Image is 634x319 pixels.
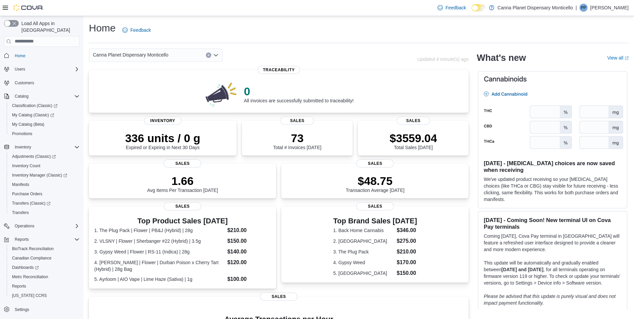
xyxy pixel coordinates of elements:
[19,20,80,33] span: Load All Apps in [GEOGRAPHIC_DATA]
[9,282,80,290] span: Reports
[9,120,80,128] span: My Catalog (Beta)
[204,81,239,107] img: 0
[9,254,54,262] a: Canadian Compliance
[9,273,80,281] span: Metrc Reconciliation
[607,55,629,61] a: View allExternal link
[130,27,151,33] span: Feedback
[9,199,80,207] span: Transfers (Classic)
[15,53,25,59] span: Home
[625,56,629,60] svg: External link
[12,182,29,187] span: Manifests
[260,293,297,301] span: Sales
[147,174,218,188] p: 1.66
[15,67,25,72] span: Users
[12,274,48,280] span: Metrc Reconciliation
[9,162,80,170] span: Inventory Count
[12,143,80,151] span: Inventory
[12,235,31,243] button: Reports
[12,103,57,108] span: Classification (Classic)
[7,110,82,120] a: My Catalog (Classic)
[333,248,394,255] dt: 3. The Plug Pack
[7,180,82,189] button: Manifests
[244,85,354,103] div: All invoices are successfully submitted to traceability!
[206,52,211,58] button: Clear input
[9,130,80,138] span: Promotions
[484,217,622,230] h3: [DATE] - Coming Soon! New terminal UI on Cova Pay terminals
[7,282,82,291] button: Reports
[346,174,405,188] p: $48.75
[397,258,417,267] dd: $170.00
[12,305,80,313] span: Settings
[164,159,201,168] span: Sales
[580,4,588,12] div: Parth Patel
[94,276,225,283] dt: 5. Ayrloom | AIO Vape | Lime Haze (Sativa) | 1g
[12,65,80,73] span: Users
[9,263,41,272] a: Dashboards
[7,208,82,217] button: Transfers
[397,248,417,256] dd: $210.00
[9,292,80,300] span: Washington CCRS
[9,120,47,128] a: My Catalog (Beta)
[12,222,80,230] span: Operations
[346,174,405,193] div: Transaction Average [DATE]
[472,4,486,11] input: Dark Mode
[93,51,168,59] span: Canna Planet Dispensary Monticello
[9,245,80,253] span: BioTrack Reconciliation
[390,131,437,150] div: Total Sales [DATE]
[12,79,80,87] span: Customers
[94,217,271,225] h3: Top Product Sales [DATE]
[144,117,181,125] span: Inventory
[477,52,526,63] h2: What's new
[9,254,80,262] span: Canadian Compliance
[9,111,57,119] a: My Catalog (Classic)
[390,131,437,145] p: $3559.04
[213,52,219,58] button: Open list of options
[9,263,80,272] span: Dashboards
[484,259,622,286] p: This update will be automatically and gradually enabled between , for all terminals operating on ...
[7,171,82,180] a: Inventory Manager (Classic)
[7,101,82,110] a: Classification (Classic)
[9,111,80,119] span: My Catalog (Classic)
[9,199,53,207] a: Transfers (Classic)
[9,245,56,253] a: BioTrack Reconciliation
[12,65,28,73] button: Users
[12,306,32,314] a: Settings
[7,189,82,199] button: Purchase Orders
[12,51,80,60] span: Home
[501,267,543,272] strong: [DATE] and [DATE]
[417,57,469,62] p: Updated 4 minute(s) ago
[333,227,394,234] dt: 1. Back Home Cannabis
[12,265,39,270] span: Dashboards
[227,226,271,234] dd: $210.00
[498,4,573,12] p: Canna Planet Dispensary Monticello
[258,66,300,74] span: Traceability
[12,143,34,151] button: Inventory
[397,237,417,245] dd: $275.00
[9,190,45,198] a: Purchase Orders
[9,171,80,179] span: Inventory Manager (Classic)
[15,237,29,242] span: Reports
[9,292,49,300] a: [US_STATE] CCRS
[12,163,40,169] span: Inventory Count
[7,161,82,171] button: Inventory Count
[9,102,80,110] span: Classification (Classic)
[9,162,43,170] a: Inventory Count
[484,160,622,173] h3: [DATE] - [MEDICAL_DATA] choices are now saved when receiving
[89,21,116,35] h1: Home
[12,52,28,60] a: Home
[12,173,67,178] span: Inventory Manager (Classic)
[12,201,50,206] span: Transfers (Classic)
[12,293,47,298] span: [US_STATE] CCRS
[9,171,70,179] a: Inventory Manager (Classic)
[7,244,82,253] button: BioTrack Reconciliation
[333,238,394,244] dt: 2. [GEOGRAPHIC_DATA]
[12,131,32,136] span: Promotions
[1,78,82,88] button: Customers
[397,226,417,234] dd: $346.00
[125,131,200,150] div: Expired or Expiring in Next 30 Days
[7,272,82,282] button: Metrc Reconciliation
[484,294,616,306] em: Please be advised that this update is purely visual and does not impact payment functionality.
[281,117,314,125] span: Sales
[7,120,82,129] button: My Catalog (Beta)
[164,202,201,210] span: Sales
